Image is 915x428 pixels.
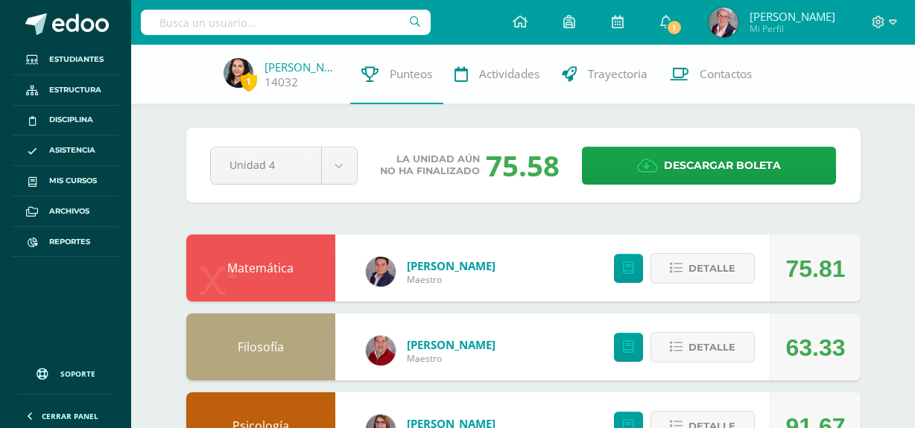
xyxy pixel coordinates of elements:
span: Archivos [49,205,89,217]
a: Contactos [659,45,763,104]
a: Actividades [443,45,551,104]
a: Mis cursos [12,166,119,197]
a: Unidad 4 [211,147,357,184]
span: Descargar boleta [664,147,781,184]
span: Trayectoria [588,66,648,82]
div: Matemática [186,234,335,301]
span: Estudiantes [49,54,104,66]
img: cb4066c05fad8c9475a4354f73f48469.png [709,7,738,37]
a: Asistencia [12,135,119,166]
a: 14032 [265,74,298,90]
span: Detalle [688,255,735,282]
img: bb268f935d48f0dc57f0577c7119e877.png [224,58,253,88]
span: Contactos [700,66,752,82]
span: Actividades [479,66,539,82]
a: Reportes [12,227,119,258]
a: Archivos [12,197,119,227]
div: 63.33 [785,314,845,381]
span: 1 [666,19,683,36]
span: Detalle [688,333,735,361]
a: Estructura [12,75,119,106]
span: Maestro [407,352,496,365]
input: Busca un usuario... [141,10,431,35]
button: Detalle [650,253,755,284]
span: Cerrar panel [42,411,98,421]
a: Disciplina [12,106,119,136]
span: 1 [241,72,257,91]
span: Estructura [49,84,101,96]
span: Maestro [407,273,496,286]
a: Filosofía [238,339,284,355]
div: Filosofía [186,313,335,380]
span: La unidad aún no ha finalizado [380,153,480,177]
a: Trayectoria [551,45,659,104]
button: Detalle [650,332,755,362]
span: Unidad 4 [229,147,303,182]
span: Disciplina [49,114,93,126]
span: Asistencia [49,144,95,156]
a: Soporte [18,354,113,390]
a: [PERSON_NAME] [265,60,339,74]
span: Reportes [49,236,90,248]
a: Matemática [227,260,294,276]
img: 817f6a4ff8703f75552d05f09a1abfc5.png [366,257,396,287]
div: 75.81 [785,235,845,302]
img: 376c7746482b10c11e82ae485ca64299.png [366,336,396,365]
div: 75.58 [486,146,560,185]
a: Descargar boleta [582,147,836,185]
span: Punteos [390,66,432,82]
a: [PERSON_NAME] [407,258,496,273]
span: Mis cursos [49,175,97,187]
a: Punteos [350,45,443,104]
span: Mi Perfil [750,22,835,35]
span: [PERSON_NAME] [750,9,835,24]
span: Soporte [60,368,95,379]
a: Estudiantes [12,45,119,75]
a: [PERSON_NAME] [407,337,496,352]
